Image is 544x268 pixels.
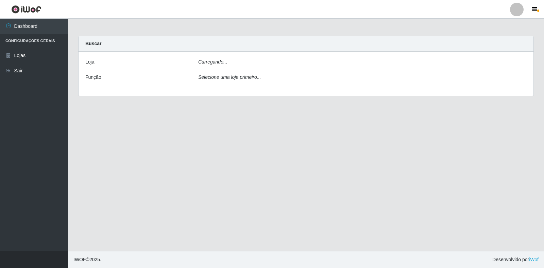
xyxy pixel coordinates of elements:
[85,41,101,46] strong: Buscar
[73,256,101,263] span: © 2025 .
[73,257,86,262] span: IWOF
[85,58,94,66] label: Loja
[492,256,539,263] span: Desenvolvido por
[529,257,539,262] a: iWof
[85,74,101,81] label: Função
[11,5,41,14] img: CoreUI Logo
[198,74,261,80] i: Selecione uma loja primeiro...
[198,59,227,65] i: Carregando...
